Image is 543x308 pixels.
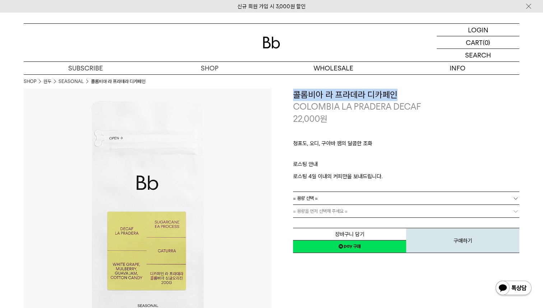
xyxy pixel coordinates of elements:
[495,280,532,297] img: 카카오톡 채널 1:1 채팅 버튼
[465,49,491,61] p: SEARCH
[406,228,519,253] button: 구매하기
[293,89,519,101] h3: 콜롬비아 라 프라데라 디카페인
[293,151,519,160] p: ㅤ
[293,172,519,181] p: 로스팅 4일 이내의 커피만을 보내드립니다.
[24,62,148,74] a: SUBSCRIBE
[468,24,488,36] p: LOGIN
[320,114,328,124] span: 원
[59,78,84,85] a: SEASONAL
[293,192,318,204] span: = 용량 선택 =
[271,62,395,74] p: WHOLESALE
[91,78,145,85] li: 콜롬비아 라 프라데라 디카페인
[293,240,406,253] a: 새창
[293,113,328,125] p: 22,000
[237,3,306,10] a: 신규 회원 가입 시 3,000원 할인
[437,24,519,36] a: LOGIN
[43,78,51,85] a: 원두
[263,37,280,49] img: 로고
[293,228,406,240] button: 장바구니 담기
[483,36,490,49] p: (0)
[466,36,483,49] p: CART
[293,139,519,151] p: 청포도, 오디, 구아바 잼의 달콤한 조화
[293,205,348,217] span: = 용량을 먼저 선택해 주세요 =
[437,36,519,49] a: CART (0)
[293,160,519,172] p: 로스팅 안내
[24,78,36,85] a: SHOP
[293,101,519,113] p: COLOMBIA LA PRADERA DECAF
[395,62,519,74] p: INFO
[148,62,271,74] a: SHOP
